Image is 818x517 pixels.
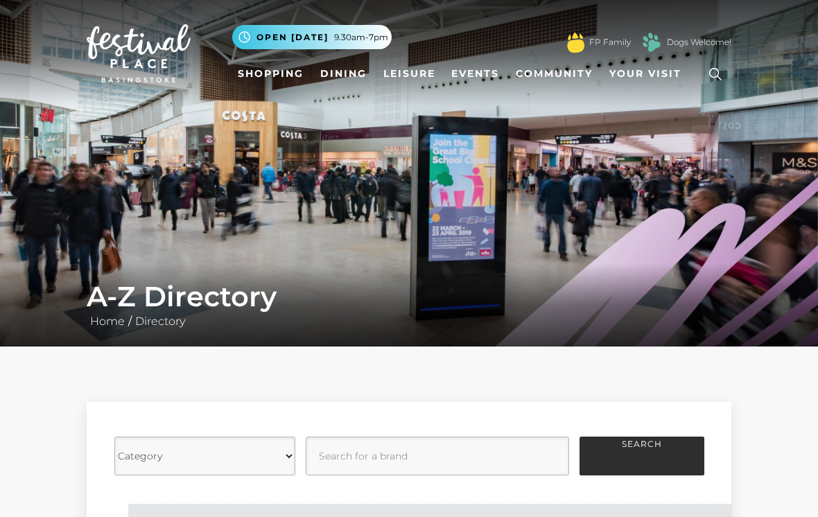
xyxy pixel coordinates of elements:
a: Dining [315,61,372,87]
input: Search for a brand [306,437,569,475]
button: Open [DATE] 9.30am-7pm [232,25,392,49]
button: Search [580,437,704,475]
a: Your Visit [604,61,694,87]
a: Community [510,61,598,87]
span: Open [DATE] [256,31,329,44]
span: 9.30am-7pm [334,31,388,44]
div: / [76,280,742,330]
a: FP Family [589,36,631,49]
span: Your Visit [609,67,681,81]
img: Festival Place Logo [87,24,191,82]
a: Dogs Welcome! [667,36,731,49]
a: Directory [132,315,189,328]
a: Leisure [378,61,441,87]
a: Events [446,61,505,87]
a: Shopping [232,61,309,87]
h1: A-Z Directory [87,280,731,313]
a: Home [87,315,128,328]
